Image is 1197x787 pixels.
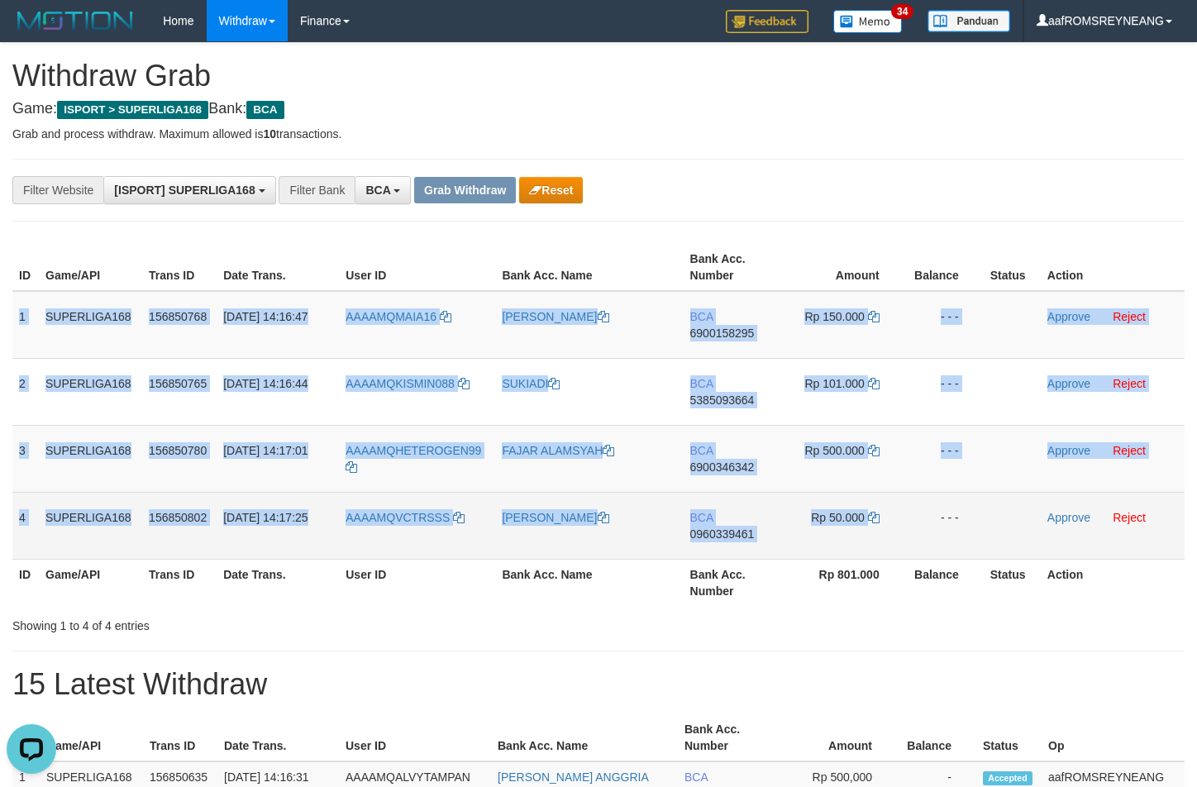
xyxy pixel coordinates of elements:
a: AAAAMQVCTRSSS [346,511,465,524]
a: SUKIADI [502,377,560,390]
span: Accepted [983,771,1032,785]
th: Action [1041,559,1185,606]
img: Button%20Memo.svg [833,10,903,33]
a: AAAAMQHETEROGEN99 [346,444,481,474]
span: AAAAMQVCTRSSS [346,511,450,524]
th: Bank Acc. Name [495,559,683,606]
th: Status [984,244,1041,291]
th: Game/API [39,244,142,291]
th: Date Trans. [217,244,339,291]
span: Rp 150.000 [804,310,864,323]
th: User ID [339,559,495,606]
span: [DATE] 14:16:44 [223,377,308,390]
th: Bank Acc. Number [684,244,784,291]
span: 156850768 [149,310,207,323]
span: 34 [891,4,913,19]
a: [PERSON_NAME] ANGGRIA [498,770,649,784]
span: BCA [690,377,713,390]
h4: Game: Bank: [12,101,1185,117]
a: Approve [1047,310,1090,323]
th: Game/API [40,714,143,761]
span: 156850765 [149,377,207,390]
div: Showing 1 to 4 of 4 entries [12,611,486,634]
th: Op [1042,714,1185,761]
th: Balance [904,244,984,291]
strong: 10 [263,127,276,141]
span: AAAAMQHETEROGEN99 [346,444,481,457]
th: Balance [904,559,984,606]
td: 3 [12,425,39,492]
th: Bank Acc. Number [684,559,784,606]
span: BCA [690,310,713,323]
a: Reject [1113,511,1146,524]
td: SUPERLIGA168 [39,291,142,359]
th: Bank Acc. Name [491,714,678,761]
span: Rp 101.000 [804,377,864,390]
a: AAAAMQMAIA16 [346,310,451,323]
td: - - - [904,358,984,425]
th: Trans ID [142,559,217,606]
span: AAAAMQMAIA16 [346,310,436,323]
div: Filter Bank [279,176,355,204]
th: Status [976,714,1042,761]
th: Rp 801.000 [784,559,904,606]
div: Filter Website [12,176,103,204]
span: [DATE] 14:16:47 [223,310,308,323]
span: 156850802 [149,511,207,524]
a: Approve [1047,444,1090,457]
th: Bank Acc. Name [495,244,683,291]
td: SUPERLIGA168 [39,358,142,425]
th: Amount [784,244,904,291]
span: Copy 6900346342 to clipboard [690,460,755,474]
th: Date Trans. [217,714,339,761]
td: 1 [12,291,39,359]
span: Copy 6900158295 to clipboard [690,327,755,340]
td: SUPERLIGA168 [39,492,142,559]
span: Copy 0960339461 to clipboard [690,527,755,541]
h1: 15 Latest Withdraw [12,668,1185,701]
span: BCA [365,184,390,197]
th: Date Trans. [217,559,339,606]
img: Feedback.jpg [726,10,808,33]
td: 4 [12,492,39,559]
a: Copy 150000 to clipboard [868,310,880,323]
a: Reject [1113,377,1146,390]
button: BCA [355,176,411,204]
th: Bank Acc. Number [678,714,778,761]
a: Reject [1113,444,1146,457]
th: Trans ID [143,714,217,761]
td: SUPERLIGA168 [39,425,142,492]
button: [ISPORT] SUPERLIGA168 [103,176,275,204]
span: Rp 50.000 [811,511,865,524]
th: User ID [339,244,495,291]
a: Copy 500000 to clipboard [868,444,880,457]
span: AAAAMQKISMIN088 [346,377,455,390]
a: Reject [1113,310,1146,323]
p: Grab and process withdraw. Maximum allowed is transactions. [12,126,1185,142]
span: ISPORT > SUPERLIGA168 [57,101,208,119]
th: Amount [778,714,897,761]
td: 2 [12,358,39,425]
span: Rp 500.000 [804,444,864,457]
th: ID [12,244,39,291]
span: BCA [246,101,284,119]
a: FAJAR ALAMSYAH [502,444,614,457]
a: Copy 50000 to clipboard [868,511,880,524]
h1: Withdraw Grab [12,60,1185,93]
th: Action [1041,244,1185,291]
span: [DATE] 14:17:01 [223,444,308,457]
a: [PERSON_NAME] [502,310,608,323]
img: MOTION_logo.png [12,8,138,33]
th: Balance [897,714,976,761]
th: ID [12,559,39,606]
a: Approve [1047,511,1090,524]
button: Reset [519,177,583,203]
span: [ISPORT] SUPERLIGA168 [114,184,255,197]
span: BCA [690,511,713,524]
a: Copy 101000 to clipboard [868,377,880,390]
td: - - - [904,291,984,359]
button: Open LiveChat chat widget [7,7,56,56]
td: - - - [904,492,984,559]
a: [PERSON_NAME] [502,511,608,524]
span: [DATE] 14:17:25 [223,511,308,524]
